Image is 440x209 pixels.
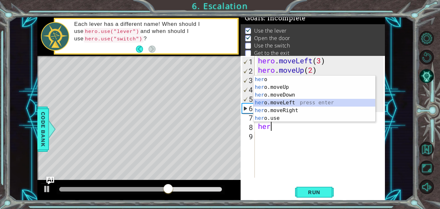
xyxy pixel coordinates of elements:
[254,42,290,49] p: Use the switch
[254,49,289,57] p: Get to the exit
[254,27,287,34] p: Use the lever
[136,46,148,53] button: Back
[419,69,434,83] button: AI Hint
[295,185,334,199] button: Shift+Enter: Run current code.
[84,28,140,35] code: hero.use("lever")
[420,140,440,159] a: Back to Map
[242,66,255,76] div: 2
[242,113,255,122] div: 7
[264,14,305,22] span: : Incomplete
[242,122,255,132] div: 8
[46,177,54,184] button: Ask AI
[245,27,252,32] img: Check mark for checkbox
[419,161,434,175] button: Maximize Browser
[84,36,144,43] code: hero.use("switch")
[38,110,48,149] span: Code Bank
[242,104,255,113] div: 6
[245,14,306,22] span: Goals
[242,94,255,104] div: 5
[301,189,327,195] span: Run
[242,57,255,66] div: 1
[254,35,290,42] p: Open the door
[242,132,255,141] div: 9
[41,183,53,196] button: Ctrl + P: Play
[419,180,434,194] button: Mute
[242,85,255,94] div: 4
[148,46,156,53] button: Next
[419,50,434,64] button: Restart Level
[242,76,255,85] div: 3
[419,31,434,46] button: Level Options
[245,35,252,40] img: Check mark for checkbox
[74,21,233,43] p: Each lever has a different name! When should I use and when should I use ?
[419,142,434,156] button: Back to Map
